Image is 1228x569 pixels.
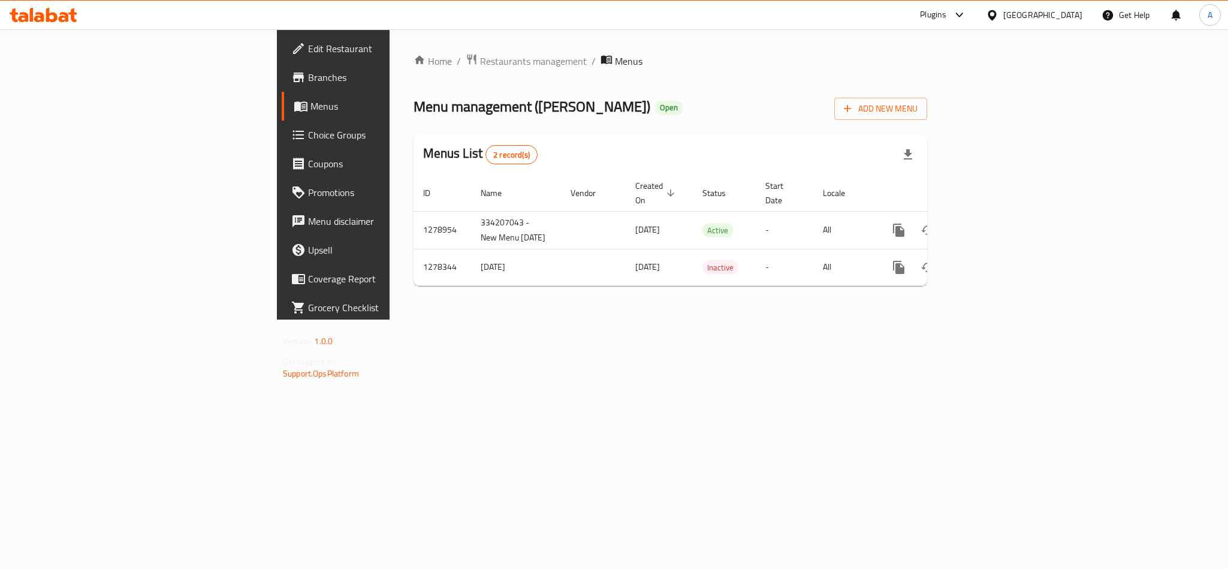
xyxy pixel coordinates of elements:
[282,149,482,178] a: Coupons
[702,223,733,237] div: Active
[282,121,482,149] a: Choice Groups
[655,103,683,113] span: Open
[466,53,587,69] a: Restaurants management
[615,54,642,68] span: Menus
[571,186,611,200] span: Vendor
[702,186,741,200] span: Status
[920,8,946,22] div: Plugins
[308,128,472,142] span: Choice Groups
[823,186,861,200] span: Locale
[308,156,472,171] span: Coupons
[282,264,482,293] a: Coverage Report
[310,99,472,113] span: Menus
[283,366,359,381] a: Support.OpsPlatform
[913,253,942,282] button: Change Status
[314,333,333,349] span: 1.0.0
[813,249,875,285] td: All
[282,293,482,322] a: Grocery Checklist
[813,211,875,249] td: All
[702,260,738,275] div: Inactive
[308,272,472,286] span: Coverage Report
[414,93,650,120] span: Menu management ( [PERSON_NAME] )
[414,175,1009,286] table: enhanced table
[756,211,813,249] td: -
[765,179,799,207] span: Start Date
[702,261,738,275] span: Inactive
[756,249,813,285] td: -
[844,101,918,116] span: Add New Menu
[308,41,472,56] span: Edit Restaurant
[885,216,913,245] button: more
[282,92,482,121] a: Menus
[282,34,482,63] a: Edit Restaurant
[913,216,942,245] button: Change Status
[885,253,913,282] button: more
[283,354,338,369] span: Get support on:
[1208,8,1212,22] span: A
[635,179,678,207] span: Created On
[480,54,587,68] span: Restaurants management
[485,145,538,164] div: Total records count
[423,144,538,164] h2: Menus List
[471,211,561,249] td: 334207043 - New Menu [DATE]
[414,53,927,69] nav: breadcrumb
[486,149,537,161] span: 2 record(s)
[635,259,660,275] span: [DATE]
[308,243,472,257] span: Upsell
[481,186,517,200] span: Name
[282,63,482,92] a: Branches
[894,140,922,169] div: Export file
[283,333,312,349] span: Version:
[1003,8,1082,22] div: [GEOGRAPHIC_DATA]
[308,300,472,315] span: Grocery Checklist
[471,249,561,285] td: [DATE]
[282,236,482,264] a: Upsell
[308,185,472,200] span: Promotions
[282,178,482,207] a: Promotions
[423,186,446,200] span: ID
[308,70,472,85] span: Branches
[635,222,660,237] span: [DATE]
[592,54,596,68] li: /
[875,175,1009,212] th: Actions
[834,98,927,120] button: Add New Menu
[655,101,683,115] div: Open
[282,207,482,236] a: Menu disclaimer
[702,224,733,237] span: Active
[308,214,472,228] span: Menu disclaimer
